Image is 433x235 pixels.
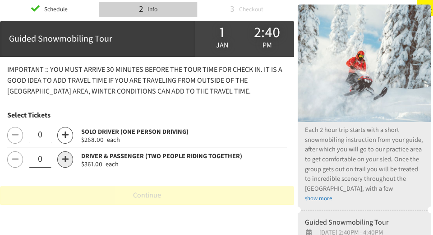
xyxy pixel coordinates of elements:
[81,127,189,136] span: SOLO DRIVER (ONE PERSON DRIVING)
[244,26,290,39] div: 2:40
[230,3,235,16] div: 3
[99,2,198,17] li: 2 Info
[7,108,287,123] h1: Select Tickets
[145,3,158,16] div: Info
[197,2,296,17] li: 3 Checkout
[41,3,68,16] div: Schedule
[107,135,120,145] span: each
[106,160,119,169] span: each
[81,161,287,168] div: $361.00
[81,137,287,143] div: $268.00
[7,64,287,97] p: IMPORTANT :: YOU MUST ARRIVE 30 MINUTES BEFORE THE TOUR TIME FOR CHECK IN. IT IS A GOOD IDEA TO A...
[305,194,332,202] a: show more
[199,24,244,53] div: Jan
[139,3,143,16] div: 2
[244,39,290,52] div: pm
[236,3,263,16] div: Checkout
[298,5,431,122] img: l4t6kevTBihQNYEuaJk0
[81,151,242,161] span: DRIVER & PASSENGER (TWO PEOPLE RIDING TOGETHER)
[305,217,424,228] div: Guided Snowmobiling Tour
[9,32,186,46] div: Guided Snowmobiling Tour
[199,26,244,39] div: 1
[305,125,424,193] p: Each 2 hour trip starts with a short snowmobiling instruction from your guide, after which you wi...
[195,21,294,57] div: 1 Jan 2:40 pm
